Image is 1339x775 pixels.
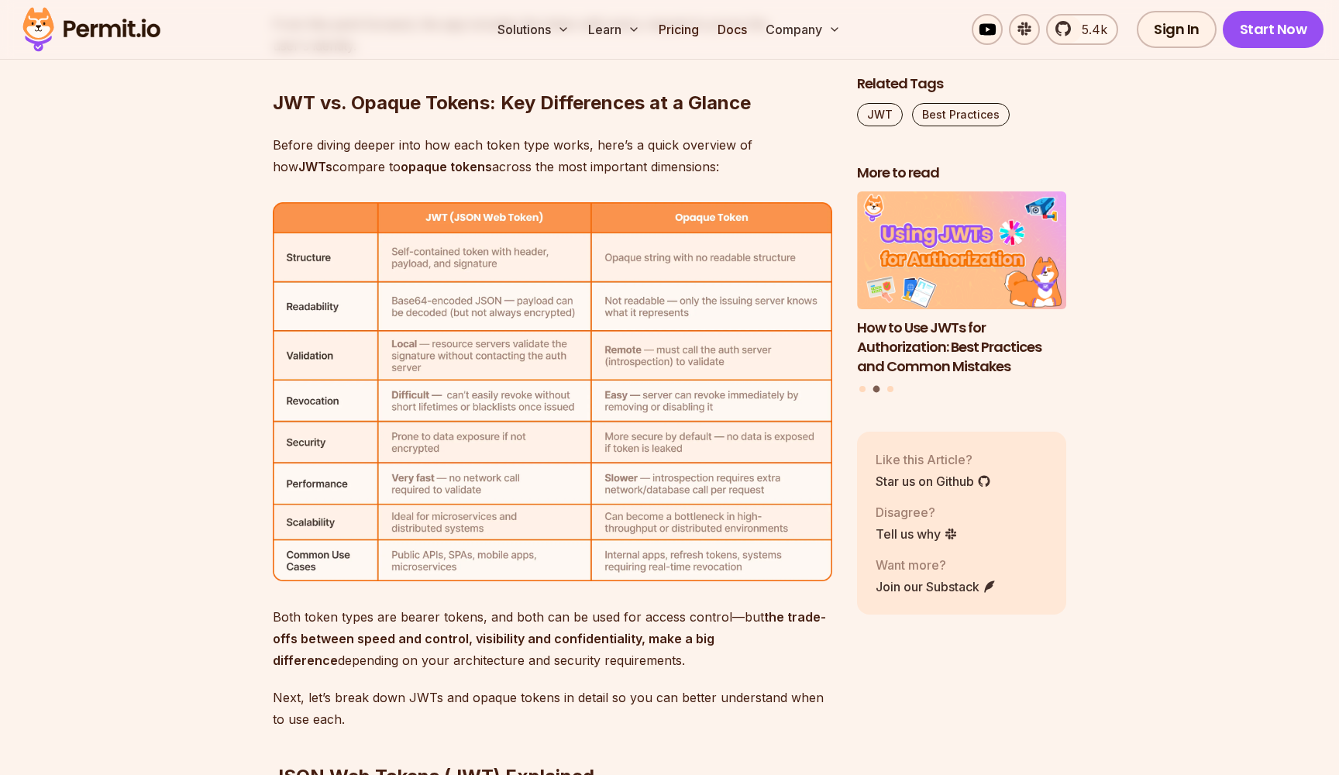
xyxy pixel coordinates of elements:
[401,159,492,174] strong: opaque tokens
[1137,11,1217,48] a: Sign In
[711,14,753,45] a: Docs
[273,687,832,730] p: Next, let’s break down JWTs and opaque tokens in detail so you can better understand when to use ...
[857,192,1066,395] div: Posts
[15,3,167,56] img: Permit logo
[273,609,826,668] strong: the trade-offs between speed and control, visibility and confidentiality, make a big difference
[273,606,832,671] p: Both token types are bearer tokens, and both can be used for access control—but depending on your...
[887,386,893,392] button: Go to slide 3
[876,472,991,491] a: Star us on Github
[759,14,847,45] button: Company
[857,74,1066,94] h2: Related Tags
[582,14,646,45] button: Learn
[273,202,832,580] img: image.png
[912,103,1010,126] a: Best Practices
[876,503,958,522] p: Disagree?
[1072,20,1107,39] span: 5.4k
[857,103,903,126] a: JWT
[1223,11,1324,48] a: Start Now
[857,164,1066,183] h2: More to read
[273,134,832,177] p: Before diving deeper into how each token type works, here’s a quick overview of how compare to ac...
[857,192,1066,377] a: How to Use JWTs for Authorization: Best Practices and Common MistakesHow to Use JWTs for Authoriz...
[876,577,997,596] a: Join our Substack
[876,450,991,469] p: Like this Article?
[652,14,705,45] a: Pricing
[876,525,958,543] a: Tell us why
[859,386,866,392] button: Go to slide 1
[298,159,332,174] strong: JWTs
[491,14,576,45] button: Solutions
[857,192,1066,310] img: How to Use JWTs for Authorization: Best Practices and Common Mistakes
[857,319,1066,376] h3: How to Use JWTs for Authorization: Best Practices and Common Mistakes
[273,91,751,114] strong: JWT vs. Opaque Tokens: Key Differences at a Glance
[857,192,1066,377] li: 2 of 3
[876,556,997,574] p: Want more?
[1046,14,1118,45] a: 5.4k
[873,386,880,393] button: Go to slide 2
